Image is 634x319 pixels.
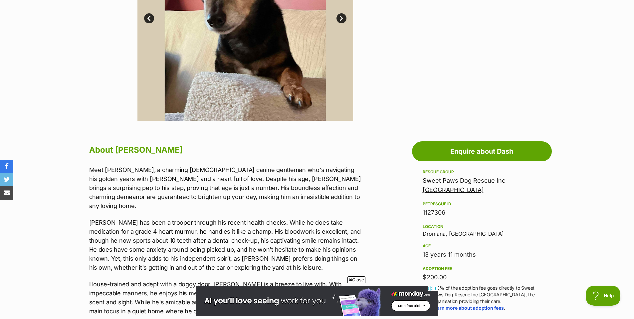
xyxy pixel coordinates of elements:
[423,169,541,175] div: Rescue group
[423,243,541,249] div: Age
[432,285,541,311] p: 100% of the adoption fee goes directly to Sweet Paws Dog Rescue Inc [GEOGRAPHIC_DATA], the organi...
[423,223,541,237] div: Dromana, [GEOGRAPHIC_DATA]
[89,280,364,316] p: House-trained and adept with a doggy door, [PERSON_NAME] is a breeze to live with. With impeccabl...
[423,208,541,217] div: 1127306
[423,266,541,271] div: Adoption fee
[89,143,364,157] h2: About [PERSON_NAME]
[423,201,541,207] div: PetRescue ID
[196,286,438,316] iframe: Advertisement
[89,165,364,210] p: Meet [PERSON_NAME], a charming [DEMOGRAPHIC_DATA] canine gentleman who's navigating his golden ye...
[423,250,541,259] div: 13 years 11 months
[89,218,364,272] p: [PERSON_NAME] has been a trooper through his recent health checks. While he does take medication ...
[423,224,541,229] div: Location
[586,286,621,306] iframe: Help Scout Beacon - Open
[423,177,505,193] a: Sweet Paws Dog Rescue Inc [GEOGRAPHIC_DATA]
[336,13,346,23] a: Next
[423,273,541,282] div: $200.00
[432,305,504,311] a: Learn more about adoption fees
[412,141,552,161] a: Enquire about Dash
[144,13,154,23] a: Prev
[347,276,365,283] span: Close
